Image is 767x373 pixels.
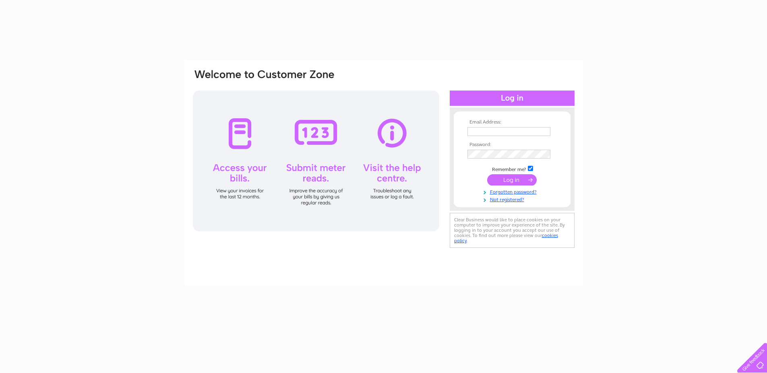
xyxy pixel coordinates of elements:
[465,142,559,148] th: Password:
[487,174,537,185] input: Submit
[467,195,559,203] a: Not registered?
[450,213,575,248] div: Clear Business would like to place cookies on your computer to improve your experience of the sit...
[465,165,559,173] td: Remember me?
[467,188,559,195] a: Forgotten password?
[454,233,558,243] a: cookies policy
[465,120,559,125] th: Email Address:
